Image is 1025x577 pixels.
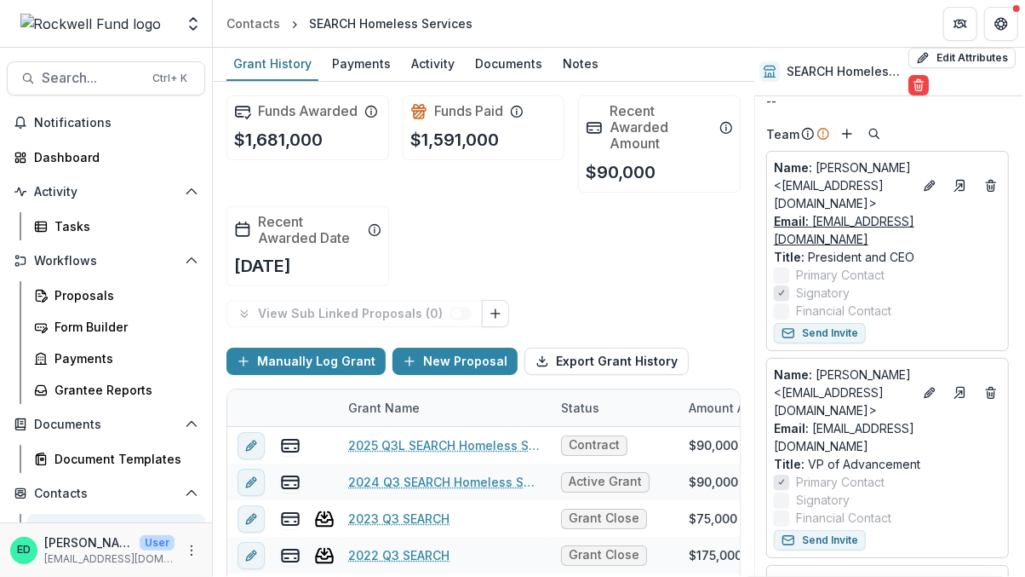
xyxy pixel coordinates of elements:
span: Financial Contact [796,509,891,527]
a: Grantee Reports [27,376,205,404]
a: Dashboard [7,143,205,171]
h2: Recent Awarded Date [258,214,361,246]
a: Contacts [220,11,287,36]
a: Email: [EMAIL_ADDRESS][DOMAIN_NAME] [774,212,1001,248]
button: Add [837,124,857,144]
p: [EMAIL_ADDRESS][DOMAIN_NAME] [44,551,175,567]
div: Dashboard [34,148,192,166]
p: [PERSON_NAME] [44,534,133,551]
button: edit [238,468,265,495]
p: $1,591,000 [410,127,499,153]
div: Grant Name [338,399,430,417]
button: Send Invite [774,530,866,551]
div: Amount Awarded [679,389,806,426]
div: SEARCH Homeless Services [309,14,472,32]
span: Signatory [796,284,850,302]
button: Deletes [981,176,1001,196]
button: Edit Attributes [908,48,1016,68]
p: [PERSON_NAME] <[EMAIL_ADDRESS][DOMAIN_NAME]> [774,159,913,212]
a: Payments [27,344,205,372]
div: $90,000 [689,473,738,491]
p: Team [766,125,799,143]
button: Edit [919,176,940,196]
a: Notes [556,48,605,81]
p: [DATE] [234,253,291,279]
a: Name: [PERSON_NAME] <[EMAIL_ADDRESS][DOMAIN_NAME]> [774,366,913,419]
button: edit [238,505,265,532]
span: Documents [34,418,178,432]
img: Rockwell Fund logo [20,14,162,34]
span: Contract [569,438,620,453]
button: Open Contacts [7,480,205,507]
button: Send Invite [774,323,866,343]
a: Name: [PERSON_NAME] <[EMAIL_ADDRESS][DOMAIN_NAME]> [774,159,913,212]
span: Primary Contact [796,473,885,491]
div: Status [551,399,610,417]
button: Link Grants [482,300,509,327]
a: Go to contact [947,379,974,407]
span: Name : [774,367,812,382]
button: New Proposal [392,348,518,375]
a: Activity [404,48,461,81]
div: Grant Name [338,389,551,426]
button: Manually Log Grant [226,348,386,375]
nav: breadcrumb [220,11,479,36]
span: Contacts [34,487,178,501]
p: $1,681,000 [234,127,323,153]
a: 2022 Q3 SEARCH [348,546,450,564]
p: User [140,535,175,551]
span: Title : [774,457,805,471]
div: Status [551,389,679,426]
button: Notifications [7,109,205,136]
button: Search... [7,61,205,95]
button: Open Documents [7,411,205,438]
span: Signatory [796,491,850,509]
button: view-payments [280,508,301,528]
div: Estevan D. Delgado [17,545,31,556]
div: Document Templates [54,450,192,468]
button: edit [238,541,265,568]
span: Activity [34,185,178,199]
h2: SEARCH Homeless Services [787,65,902,79]
div: Contacts [226,14,280,32]
a: Documents [468,48,549,81]
p: -- [766,92,1009,110]
div: Grantees [54,519,192,537]
div: $175,000 [689,546,742,564]
button: More [181,540,202,561]
a: Grant History [226,48,318,81]
button: Open entity switcher [181,7,205,41]
div: Payments [54,349,192,367]
div: $90,000 [689,436,738,454]
button: View Sub Linked Proposals (0) [226,300,483,327]
button: Search [864,124,885,144]
button: view-payments [280,545,301,565]
div: $75,000 [689,510,737,528]
a: Document Templates [27,445,205,473]
div: Ctrl + K [149,69,191,88]
a: Proposals [27,281,205,309]
button: view-payments [280,435,301,455]
div: Activity [404,51,461,76]
span: Grant Close [569,548,639,563]
a: Grantees [27,514,205,542]
div: Form Builder [54,318,192,336]
div: Proposals [54,286,192,304]
p: View Sub Linked Proposals ( 0 ) [258,307,450,321]
h2: Recent Awarded Amount [610,103,713,153]
div: Notes [556,51,605,76]
p: VP of Advancement [774,455,1001,473]
p: $90,000 [586,159,656,185]
span: Search... [42,70,142,86]
a: Email: [EMAIL_ADDRESS][DOMAIN_NAME] [774,419,1001,455]
h2: Funds Paid [434,103,503,119]
p: President and CEO [774,248,1001,266]
a: Tasks [27,212,205,240]
button: Deletes [981,383,1001,403]
button: view-payments [280,471,301,492]
button: Delete [908,75,929,95]
button: Get Help [984,7,1018,41]
a: Go to contact [947,172,974,199]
